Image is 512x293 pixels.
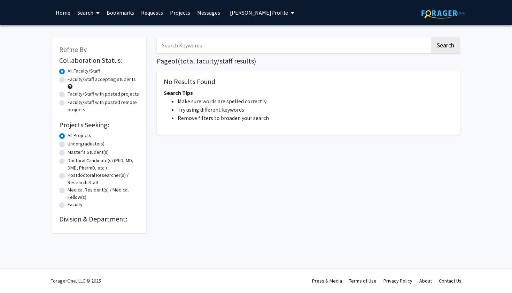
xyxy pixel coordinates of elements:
img: ForagerOne Logo [421,8,465,18]
a: Bookmarks [103,0,138,25]
label: Faculty/Staff accepting students [68,76,136,83]
h2: Division & Department: [59,215,139,223]
li: Make sure words are spelled correctly [178,97,453,105]
h2: Collaboration Status: [59,56,139,65]
label: Postdoctoral Researcher(s) / Research Staff [68,172,139,186]
label: Medical Resident(s) / Medical Fellow(s) [68,186,139,201]
a: Search [74,0,103,25]
h1: Page of ( total faculty/staff results) [157,57,460,65]
nav: Page navigation [157,142,460,158]
a: Messages [194,0,224,25]
a: Privacy Policy [383,278,412,284]
label: Faculty [68,201,83,208]
label: Undergraduate(s) [68,140,104,148]
a: Projects [166,0,194,25]
li: Remove filters to broaden your search [178,114,453,122]
a: Terms of Use [349,278,377,284]
a: Requests [138,0,166,25]
div: ForagerOne, LLC © 2025 [51,269,101,293]
li: Try using different keywords [178,105,453,114]
input: Search Keywords [157,37,430,53]
label: Master's Student(s) [68,149,109,156]
label: Faculty/Staff with posted projects [68,90,139,98]
span: [PERSON_NAME] Profile [230,9,288,16]
h2: Projects Seeking: [59,121,139,129]
a: Home [52,0,74,25]
label: Doctoral Candidate(s) (PhD, MD, DMD, PharmD, etc.) [68,157,139,172]
a: Contact Us [439,278,461,284]
label: All Projects [68,132,91,139]
a: Press & Media [312,278,342,284]
button: Search [431,37,460,53]
span: Refine By [59,45,87,54]
h5: No Results Found [164,77,453,86]
span: Search Tips [164,89,193,96]
label: Faculty/Staff with posted remote projects [68,99,139,113]
a: About [419,278,432,284]
label: All Faculty/Staff [68,67,100,75]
